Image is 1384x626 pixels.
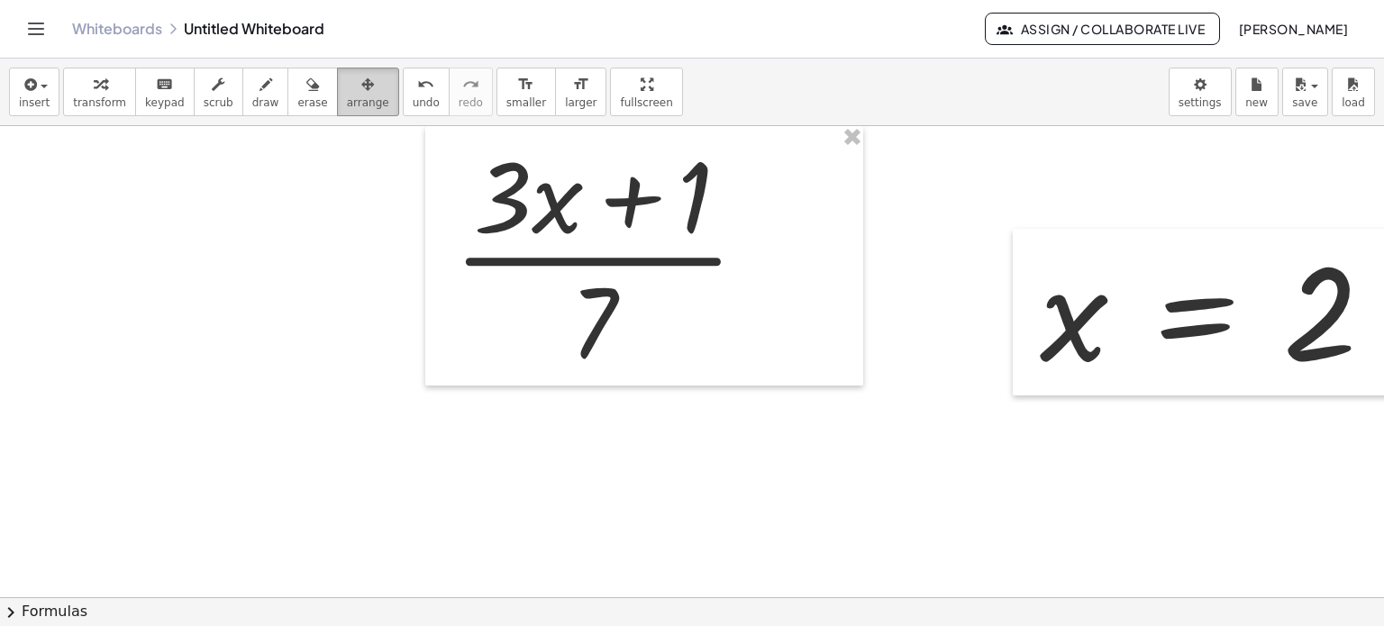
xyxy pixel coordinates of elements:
[204,96,233,109] span: scrub
[417,74,434,95] i: undo
[1332,68,1375,116] button: load
[1235,68,1279,116] button: new
[506,96,546,109] span: smaller
[22,14,50,43] button: Toggle navigation
[565,96,596,109] span: larger
[9,68,59,116] button: insert
[1282,68,1328,116] button: save
[517,74,534,95] i: format_size
[496,68,556,116] button: format_sizesmaller
[403,68,450,116] button: undoundo
[985,13,1220,45] button: Assign / Collaborate Live
[610,68,682,116] button: fullscreen
[63,68,136,116] button: transform
[413,96,440,109] span: undo
[1000,21,1205,37] span: Assign / Collaborate Live
[1169,68,1232,116] button: settings
[297,96,327,109] span: erase
[1245,96,1268,109] span: new
[1238,21,1348,37] span: [PERSON_NAME]
[1224,13,1362,45] button: [PERSON_NAME]
[287,68,337,116] button: erase
[242,68,289,116] button: draw
[19,96,50,109] span: insert
[156,74,173,95] i: keyboard
[462,74,479,95] i: redo
[145,96,185,109] span: keypad
[572,74,589,95] i: format_size
[1342,96,1365,109] span: load
[337,68,399,116] button: arrange
[555,68,606,116] button: format_sizelarger
[449,68,493,116] button: redoredo
[194,68,243,116] button: scrub
[1179,96,1222,109] span: settings
[1292,96,1317,109] span: save
[459,96,483,109] span: redo
[347,96,389,109] span: arrange
[72,20,162,38] a: Whiteboards
[620,96,672,109] span: fullscreen
[73,96,126,109] span: transform
[135,68,195,116] button: keyboardkeypad
[252,96,279,109] span: draw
